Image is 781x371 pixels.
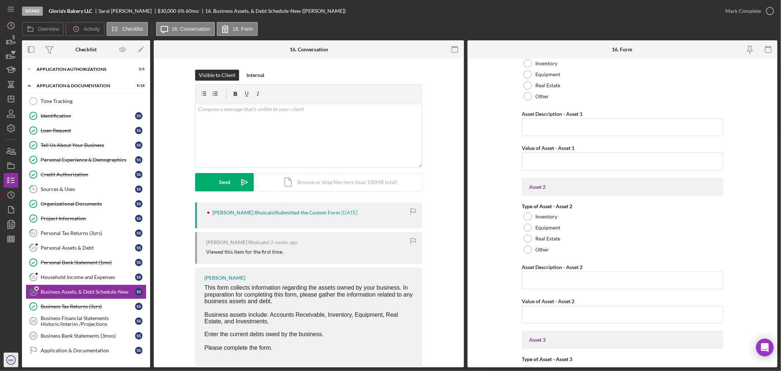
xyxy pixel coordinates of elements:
[206,249,283,255] div: Viewed this item for the first time.
[135,244,142,251] div: S S
[535,93,549,99] label: Other
[41,333,135,339] div: Business Bank Statements (3mos)
[32,187,35,191] tspan: 9
[41,201,135,207] div: Organizational Documents
[26,196,146,211] a: Organizational DocumentsSS
[41,230,135,236] div: Personal Tax Returns (3yrs)
[135,112,142,120] div: S S
[178,8,185,14] div: 6 %
[135,127,142,134] div: S S
[31,245,36,250] tspan: 13
[135,142,142,149] div: S S
[135,332,142,339] div: S S
[205,8,346,14] div: 16. Business Assets, & Debt Schedule-New ([PERSON_NAME])
[217,22,258,36] button: 16. Form
[41,245,135,251] div: Personal Assets & Debt
[26,314,146,328] a: 18Business Financial Statements Historic/Interim /ProjectionsSS
[725,4,761,18] div: Mark Complete
[535,82,560,88] label: Real Estate
[26,138,146,153] a: Tell Us About Your BusinessSS
[172,26,211,32] label: 16. Conversation
[135,156,142,164] div: S S
[199,70,235,81] div: Visible to Client
[131,84,145,88] div: 9 / 18
[135,288,142,295] div: S S
[98,8,158,14] div: Sarai [PERSON_NAME]
[522,145,574,151] label: Value of Asset - Asset 1
[158,8,176,14] span: $30,000
[41,98,146,104] div: Time Tracking
[290,47,328,52] div: 16. Conversation
[41,172,135,177] div: Credit Authorization
[522,203,723,209] div: Type of Asset - Asset 2
[41,157,135,163] div: Personal Experience & Demographics
[219,173,230,191] div: Send
[26,109,146,123] a: IdentificationSS
[26,94,146,109] a: Time Tracking
[49,8,92,14] b: Gloria's Bakery LLC
[135,185,142,193] div: S S
[31,275,36,279] tspan: 15
[204,275,245,281] div: [PERSON_NAME]
[37,67,126,71] div: Application Authorizations
[41,304,135,309] div: Business Tax Returns (3yrs)
[26,167,146,182] a: Credit AuthorizationSS
[535,214,557,220] label: Inventory
[26,123,146,138] a: Loan RequestSS
[206,239,269,245] div: [PERSON_NAME] Ilhuicatzi
[122,26,143,32] label: Checklist
[31,334,35,338] tspan: 19
[66,22,104,36] button: Activity
[195,70,239,81] button: Visible to Client
[135,273,142,281] div: S S
[535,60,557,66] label: Inventory
[186,8,199,14] div: 60 mo
[135,259,142,266] div: S S
[529,337,716,343] div: Asset 3
[4,353,18,367] button: MK
[135,347,142,354] div: S S
[37,84,126,88] div: Application & Documentation
[22,22,64,36] button: Overview
[26,299,146,314] a: Business Tax Returns (3yrs)SS
[31,289,36,294] tspan: 16
[204,284,413,324] span: This form collects information regarding the assets owned by your business. In preparation for co...
[529,184,716,190] div: Asset 2
[26,211,146,226] a: Project InformationSS
[535,71,560,77] label: Equipment
[41,315,135,327] div: Business Financial Statements Historic/Interim /Projections
[756,339,774,356] div: Open Intercom Messenger
[135,317,142,325] div: S S
[41,142,135,148] div: Tell Us About Your Business
[26,255,146,270] a: Personal Bank Statement (1mo)SS
[26,182,146,196] a: 9Sources & UsesSS
[131,67,145,71] div: 5 / 5
[612,47,633,52] div: 16. Form
[83,26,100,32] label: Activity
[38,26,59,32] label: Overview
[718,4,777,18] button: Mark Complete
[135,171,142,178] div: S S
[41,113,135,119] div: Identification
[41,274,135,280] div: Household Income and Expenses
[41,289,135,295] div: Business Assets, & Debt Schedule-New
[212,210,340,216] div: [PERSON_NAME] Ilhuicatzi Submitted the Custom Form
[41,348,135,353] div: Application & Documentation
[135,215,142,222] div: S S
[522,356,723,362] div: Type of Asset - Asset 3
[243,70,268,81] button: Internal
[41,128,135,133] div: Loan Request
[522,111,583,117] label: Asset Description - Asset 1
[535,236,560,242] label: Real Estate
[41,216,135,221] div: Project Information
[26,343,146,358] a: Application & DocumentationSS
[135,200,142,207] div: S S
[31,319,35,323] tspan: 18
[22,7,43,16] div: Intake
[233,26,253,32] label: 16. Form
[75,47,97,52] div: Checklist
[522,264,583,270] label: Asset Description - Asset 2
[535,247,549,253] label: Other
[26,226,146,240] a: 12Personal Tax Returns (3yrs)SS
[135,303,142,310] div: S S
